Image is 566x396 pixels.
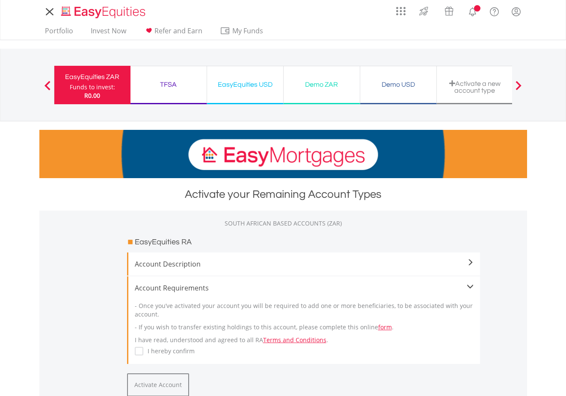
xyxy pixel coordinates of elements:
img: vouchers-v2.svg [442,4,456,18]
img: grid-menu-icon.svg [396,6,406,16]
a: form [378,323,392,331]
div: Account Requirements [135,283,474,293]
span: Account Description [135,259,474,269]
h3: EasyEquities RA [135,236,192,248]
a: Home page [58,2,149,19]
div: EasyEquities USD [212,79,278,91]
img: EasyEquities_Logo.png [59,5,149,19]
div: Demo USD [365,79,431,91]
a: My Profile [505,2,527,21]
span: My Funds [220,25,276,36]
label: I hereby confirm [143,347,195,355]
a: FAQ's and Support [483,2,505,19]
a: Notifications [462,2,483,19]
div: Activate your Remaining Account Types [39,187,527,202]
img: EasyMortage Promotion Banner [39,130,527,178]
a: Terms and Conditions [263,336,326,344]
a: Vouchers [436,2,462,18]
span: R0.00 [84,91,100,100]
div: I have read, understood and agreed to all RA . [135,293,474,358]
div: Demo ZAR [289,79,355,91]
div: SOUTH AFRICAN BASED ACCOUNTS (ZAR) [39,219,527,228]
img: thrive-v2.svg [417,4,431,18]
div: Funds to invest: [70,83,115,91]
a: Refer and Earn [140,26,206,40]
p: - Once you’ve activated your account you will be required to add one or more beneficiaries, to be... [135,302,474,319]
p: - If you wish to transfer existing holdings to this account, please complete this online . [135,323,474,331]
a: AppsGrid [391,2,411,16]
span: Refer and Earn [154,26,202,35]
div: TFSA [136,79,202,91]
div: EasyEquities ZAR [59,71,125,83]
div: Activate a new account type [442,80,508,94]
a: Invest Now [87,26,130,40]
a: Portfolio [41,26,77,40]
